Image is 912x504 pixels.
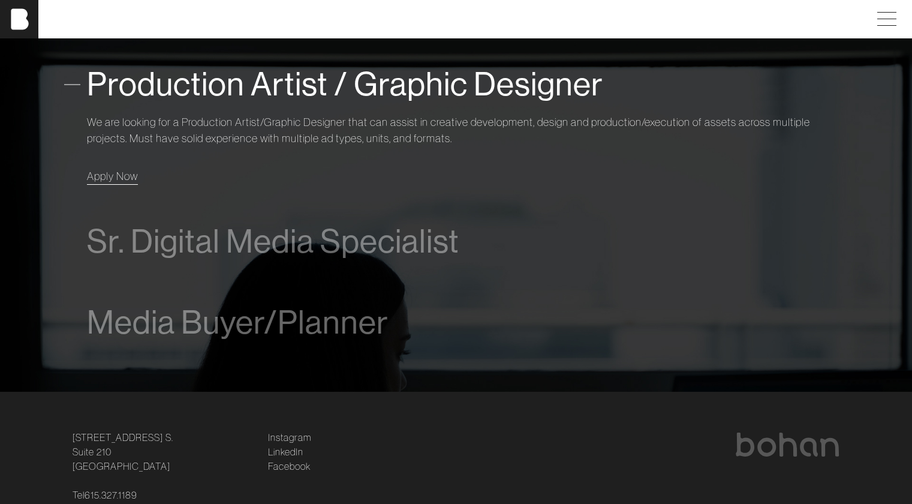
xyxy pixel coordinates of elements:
span: Sr. Digital Media Specialist [87,223,459,260]
p: We are looking for a Production Artist/Graphic Designer that can assist in creative development, ... [87,114,826,146]
span: Apply Now [87,169,138,183]
span: Production Artist / Graphic Designer [87,66,603,103]
a: Apply Now [87,168,138,184]
a: Facebook [268,459,311,473]
a: 615.327.1189 [85,488,137,502]
img: bohan logo [735,433,840,457]
a: [STREET_ADDRESS] S.Suite 210[GEOGRAPHIC_DATA] [73,430,173,473]
a: LinkedIn [268,445,303,459]
a: Instagram [268,430,311,445]
span: Media Buyer/Planner [87,304,389,341]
